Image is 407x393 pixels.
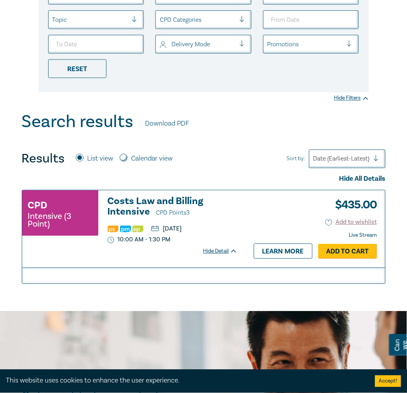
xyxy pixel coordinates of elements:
label: List view [87,154,114,164]
span: Sort by: [287,155,305,163]
div: Reset [48,59,107,78]
input: select [267,40,269,49]
div: Hide Detail [203,248,246,255]
label: Calendar view [131,154,173,164]
input: Sort by [313,155,315,163]
strong: Live Stream [349,232,377,239]
h1: Search results [22,112,134,132]
button: Add to wishlist [325,218,377,227]
input: To Date [48,35,144,54]
small: Intensive (3 Point) [28,213,93,228]
img: Practice Management & Business Skills [120,226,131,232]
a: Costs Law and Billing Intensive CPD Points3 [108,196,238,218]
h3: $ 435.00 [330,196,377,214]
a: Learn more [254,244,313,259]
input: select [160,16,161,24]
input: select [52,16,54,24]
input: select [160,40,161,49]
a: Download PDF [145,119,189,129]
input: From Date [263,10,359,29]
p: 10:00 AM - 1:30 PM [108,236,171,244]
div: Hide All Details [22,174,386,184]
div: Hide Filters [334,94,369,102]
h3: Costs Law and Billing Intensive [108,196,238,218]
h2: Stay informed. [22,367,205,387]
a: Add to Cart [318,244,377,259]
button: Accept cookies [375,376,401,387]
h4: Results [22,151,65,167]
h3: CPD [28,199,47,213]
img: Professional Skills [108,226,119,232]
img: Ethics & Professional Responsibility [133,226,143,232]
p: [DATE] [151,226,182,232]
span: CPD Points 3 [156,209,190,217]
div: This website uses cookies to enhance the user experience. [6,376,363,386]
